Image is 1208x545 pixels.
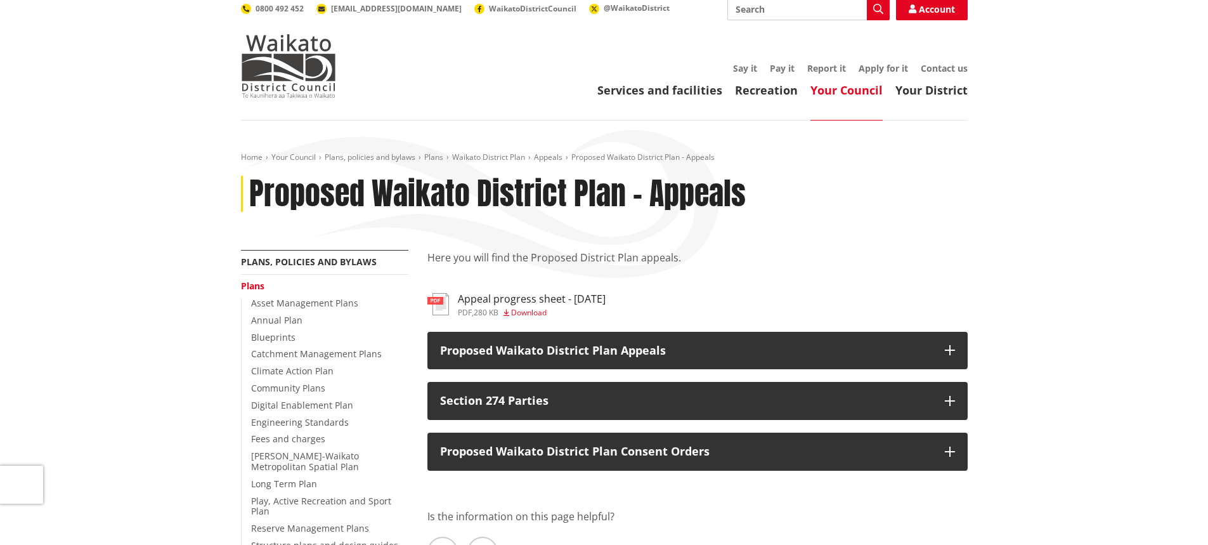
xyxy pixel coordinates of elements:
a: Appeals [534,152,562,162]
span: 280 KB [474,307,498,318]
a: [PERSON_NAME]-Waikato Metropolitan Spatial Plan [251,450,359,473]
a: Contact us [921,62,968,74]
p: Proposed Waikato District Plan Appeals [440,345,932,357]
img: Waikato District Council - Te Kaunihera aa Takiwaa o Waikato [241,34,336,98]
a: Plans [424,152,443,162]
a: Plans [241,280,264,292]
h1: Proposed Waikato District Plan - Appeals [249,176,746,213]
button: Section 274 Parties [427,382,968,420]
a: Home [241,152,263,162]
a: Blueprints [251,331,296,343]
a: WaikatoDistrictCouncil [474,3,576,14]
span: Download [511,307,547,318]
a: [EMAIL_ADDRESS][DOMAIN_NAME] [316,3,462,14]
div: , [458,309,606,317]
span: 0800 492 452 [256,3,304,14]
p: Proposed Waikato District Plan Consent Orders [440,445,932,458]
a: Engineering Standards [251,416,349,428]
a: Services and facilities [597,82,722,98]
a: Pay it [770,62,795,74]
a: Your Council [271,152,316,162]
a: Apply for it [859,62,908,74]
a: Fees and charges [251,433,325,445]
a: Plans, policies and bylaws [241,256,377,268]
button: Proposed Waikato District Plan Appeals [427,332,968,370]
p: Here you will find the Proposed District Plan appeals. [427,250,968,280]
a: @WaikatoDistrict [589,3,670,13]
a: Climate Action Plan [251,365,334,377]
a: Long Term Plan [251,478,317,490]
a: Community Plans [251,382,325,394]
a: Annual Plan [251,314,302,326]
a: Report it [807,62,846,74]
p: Is the information on this page helpful? [427,509,968,524]
p: Section 274 Parties [440,395,932,407]
a: Catchment Management Plans [251,348,382,360]
a: Play, Active Recreation and Sport Plan [251,495,391,518]
a: Appeal progress sheet - [DATE] pdf,280 KB Download [427,293,606,316]
nav: breadcrumb [241,152,968,163]
iframe: Messenger Launcher [1150,492,1195,537]
a: Recreation [735,82,798,98]
a: Digital Enablement Plan [251,399,353,411]
a: Your Council [810,82,883,98]
span: WaikatoDistrictCouncil [489,3,576,14]
span: Proposed Waikato District Plan - Appeals [571,152,715,162]
a: Plans, policies and bylaws [325,152,415,162]
button: Proposed Waikato District Plan Consent Orders [427,433,968,471]
span: pdf [458,307,472,318]
h3: Appeal progress sheet - [DATE] [458,293,606,305]
a: Waikato District Plan [452,152,525,162]
img: document-pdf.svg [427,293,449,315]
a: Say it [733,62,757,74]
a: 0800 492 452 [241,3,304,14]
a: Your District [895,82,968,98]
span: @WaikatoDistrict [604,3,670,13]
span: [EMAIL_ADDRESS][DOMAIN_NAME] [331,3,462,14]
a: Asset Management Plans [251,297,358,309]
a: Reserve Management Plans [251,522,369,534]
